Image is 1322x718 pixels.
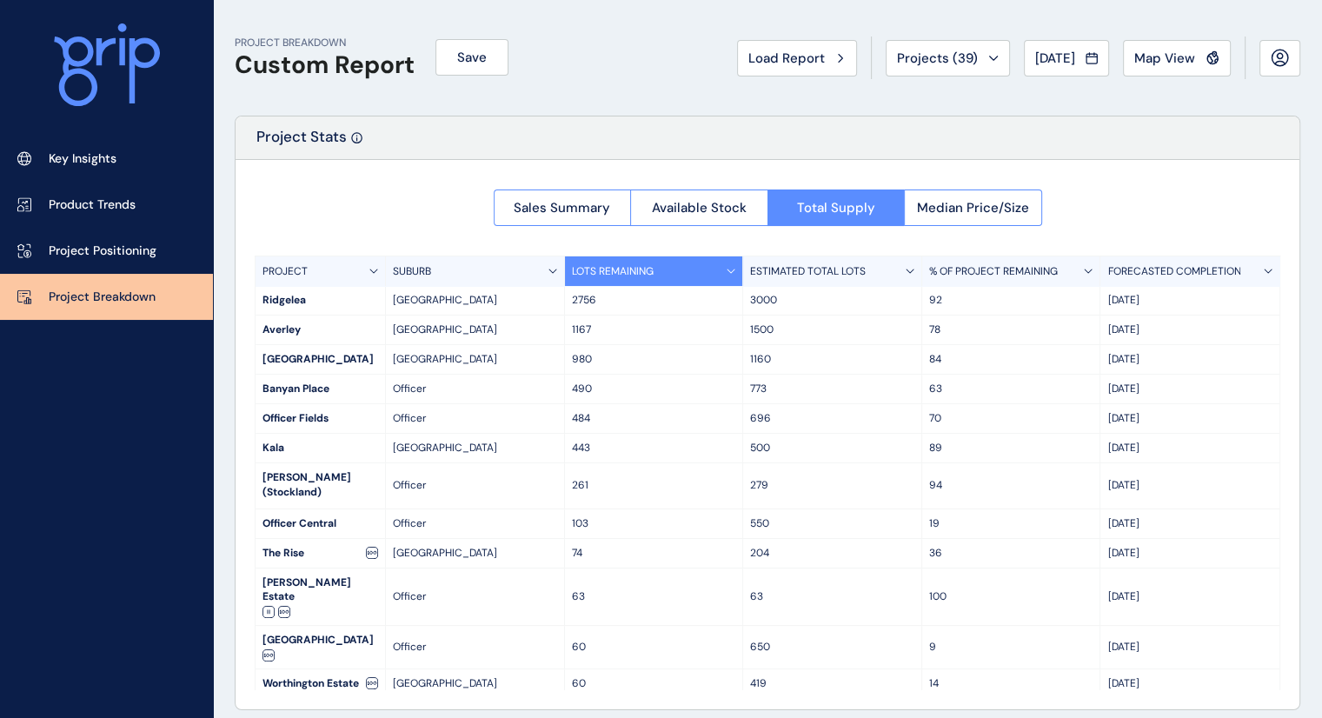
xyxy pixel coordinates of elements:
[49,289,156,306] p: Project Breakdown
[897,50,978,67] span: Projects ( 39 )
[929,352,1093,367] p: 84
[256,626,385,668] div: [GEOGRAPHIC_DATA]
[1107,293,1272,308] p: [DATE]
[393,478,557,493] p: Officer
[750,352,914,367] p: 1160
[393,640,557,655] p: Officer
[572,478,736,493] p: 261
[929,516,1093,531] p: 19
[256,434,385,462] div: Kala
[652,199,747,216] span: Available Stock
[748,50,825,67] span: Load Report
[393,382,557,396] p: Officer
[49,243,156,260] p: Project Positioning
[256,375,385,403] div: Banyan Place
[929,322,1093,337] p: 78
[929,382,1093,396] p: 63
[572,516,736,531] p: 103
[737,40,857,76] button: Load Report
[929,411,1093,426] p: 70
[1107,546,1272,561] p: [DATE]
[750,640,914,655] p: 650
[393,293,557,308] p: [GEOGRAPHIC_DATA]
[262,264,308,279] p: PROJECT
[572,546,736,561] p: 74
[256,127,347,159] p: Project Stats
[750,322,914,337] p: 1500
[256,568,385,626] div: [PERSON_NAME] Estate
[750,411,914,426] p: 696
[1107,441,1272,455] p: [DATE]
[1134,50,1195,67] span: Map View
[1107,352,1272,367] p: [DATE]
[1107,640,1272,655] p: [DATE]
[235,36,415,50] p: PROJECT BREAKDOWN
[1107,322,1272,337] p: [DATE]
[929,264,1058,279] p: % OF PROJECT REMAINING
[572,411,736,426] p: 484
[750,516,914,531] p: 550
[572,676,736,691] p: 60
[929,589,1093,604] p: 100
[256,404,385,433] div: Officer Fields
[572,382,736,396] p: 490
[572,352,736,367] p: 980
[904,189,1042,226] button: Median Price/Size
[917,199,1029,216] span: Median Price/Size
[393,441,557,455] p: [GEOGRAPHIC_DATA]
[514,199,610,216] span: Sales Summary
[1123,40,1231,76] button: Map View
[750,676,914,691] p: 419
[1107,478,1272,493] p: [DATE]
[393,589,557,604] p: Officer
[256,539,385,568] div: The Rise
[256,463,385,509] div: [PERSON_NAME] (Stockland)
[1107,264,1240,279] p: FORECASTED COMPLETION
[572,293,736,308] p: 2756
[457,49,487,66] span: Save
[1107,382,1272,396] p: [DATE]
[929,441,1093,455] p: 89
[256,286,385,315] div: Ridgelea
[393,411,557,426] p: Officer
[1035,50,1075,67] span: [DATE]
[929,676,1093,691] p: 14
[929,640,1093,655] p: 9
[572,640,736,655] p: 60
[393,352,557,367] p: [GEOGRAPHIC_DATA]
[235,50,415,80] h1: Custom Report
[630,189,767,226] button: Available Stock
[572,441,736,455] p: 443
[256,345,385,374] div: [GEOGRAPHIC_DATA]
[49,196,136,214] p: Product Trends
[750,293,914,308] p: 3000
[1107,411,1272,426] p: [DATE]
[1024,40,1109,76] button: [DATE]
[750,264,866,279] p: ESTIMATED TOTAL LOTS
[393,264,431,279] p: SUBURB
[435,39,508,76] button: Save
[393,676,557,691] p: [GEOGRAPHIC_DATA]
[750,478,914,493] p: 279
[393,546,557,561] p: [GEOGRAPHIC_DATA]
[886,40,1010,76] button: Projects (39)
[797,199,875,216] span: Total Supply
[572,264,654,279] p: LOTS REMAINING
[1107,589,1272,604] p: [DATE]
[572,589,736,604] p: 63
[49,150,116,168] p: Key Insights
[767,189,905,226] button: Total Supply
[750,589,914,604] p: 63
[929,293,1093,308] p: 92
[256,669,385,698] div: Worthington Estate
[1107,676,1272,691] p: [DATE]
[393,322,557,337] p: [GEOGRAPHIC_DATA]
[750,546,914,561] p: 204
[494,189,631,226] button: Sales Summary
[750,441,914,455] p: 500
[572,322,736,337] p: 1167
[750,382,914,396] p: 773
[929,478,1093,493] p: 94
[393,516,557,531] p: Officer
[929,546,1093,561] p: 36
